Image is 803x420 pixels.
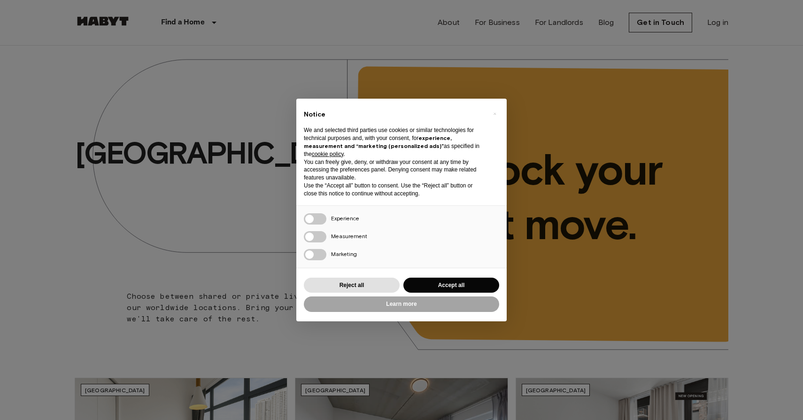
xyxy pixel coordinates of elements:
span: Measurement [331,233,367,240]
p: Use the “Accept all” button to consent. Use the “Reject all” button or close this notice to conti... [304,182,484,198]
button: Accept all [403,278,499,293]
span: × [493,108,496,119]
strong: experience, measurement and “marketing (personalized ads)” [304,134,452,149]
h2: Notice [304,110,484,119]
a: cookie policy [312,151,344,157]
button: Reject all [304,278,400,293]
p: We and selected third parties use cookies or similar technologies for technical purposes and, wit... [304,126,484,158]
p: You can freely give, deny, or withdraw your consent at any time by accessing the preferences pane... [304,158,484,182]
button: Close this notice [487,106,502,121]
span: Marketing [331,250,357,257]
button: Learn more [304,296,499,312]
span: Experience [331,215,359,222]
